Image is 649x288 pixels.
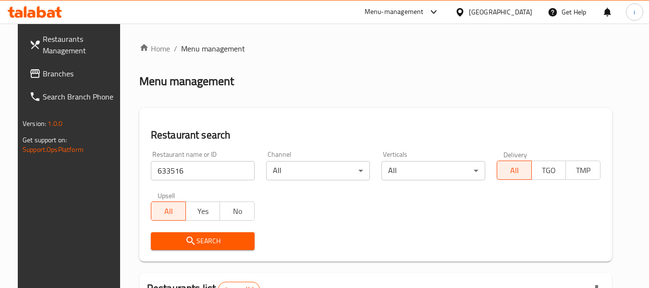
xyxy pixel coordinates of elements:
[139,74,234,89] h2: Menu management
[151,201,186,221] button: All
[48,117,62,130] span: 1.0.0
[22,27,126,62] a: Restaurants Management
[266,161,370,180] div: All
[23,117,46,130] span: Version:
[43,68,119,79] span: Branches
[43,33,119,56] span: Restaurants Management
[220,201,255,221] button: No
[151,232,255,250] button: Search
[381,161,485,180] div: All
[531,161,566,180] button: TGO
[536,163,563,177] span: TGO
[139,43,612,54] nav: breadcrumb
[634,7,635,17] span: i
[224,204,251,218] span: No
[159,235,247,247] span: Search
[190,204,217,218] span: Yes
[22,62,126,85] a: Branches
[22,85,126,108] a: Search Branch Phone
[497,161,532,180] button: All
[23,143,84,156] a: Support.OpsPlatform
[158,192,175,199] label: Upsell
[185,201,220,221] button: Yes
[469,7,532,17] div: [GEOGRAPHIC_DATA]
[151,128,600,142] h2: Restaurant search
[43,91,119,102] span: Search Branch Phone
[155,204,182,218] span: All
[151,161,255,180] input: Search for restaurant name or ID..
[503,151,527,158] label: Delivery
[565,161,600,180] button: TMP
[174,43,177,54] li: /
[365,6,424,18] div: Menu-management
[501,163,528,177] span: All
[570,163,597,177] span: TMP
[23,134,67,146] span: Get support on:
[139,43,170,54] a: Home
[181,43,245,54] span: Menu management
